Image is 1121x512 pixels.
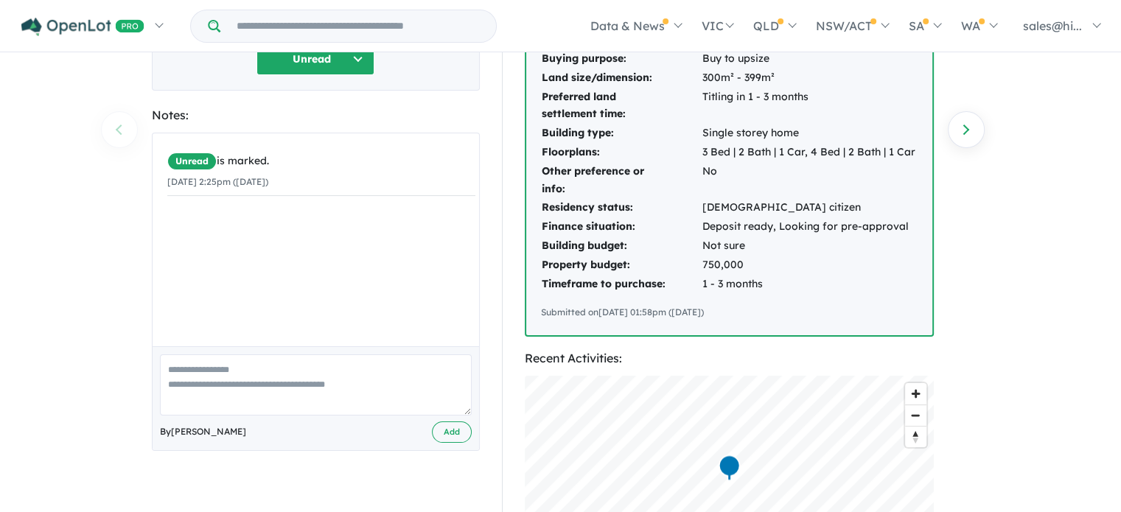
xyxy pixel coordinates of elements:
[541,143,702,162] td: Floorplans:
[541,49,702,69] td: Buying purpose:
[21,18,144,36] img: Openlot PRO Logo White
[905,404,926,426] button: Zoom out
[223,10,493,42] input: Try estate name, suburb, builder or developer
[167,176,268,187] small: [DATE] 2:25pm ([DATE])
[152,105,480,125] div: Notes:
[702,143,916,162] td: 3 Bed | 2 Bath | 1 Car, 4 Bed | 2 Bath | 1 Car
[905,427,926,447] span: Reset bearing to north
[702,69,916,88] td: 300m² - 399m²
[541,88,702,125] td: Preferred land settlement time:
[541,256,702,275] td: Property budget:
[702,198,916,217] td: [DEMOGRAPHIC_DATA] citizen
[256,43,374,75] button: Unread
[167,152,475,170] div: is marked.
[541,275,702,294] td: Timeframe to purchase:
[541,217,702,236] td: Finance situation:
[160,424,246,439] span: By [PERSON_NAME]
[702,124,916,143] td: Single storey home
[702,49,916,69] td: Buy to upsize
[702,275,916,294] td: 1 - 3 months
[1023,18,1082,33] span: sales@hi...
[541,69,702,88] td: Land size/dimension:
[525,348,934,368] div: Recent Activities:
[702,217,916,236] td: Deposit ready, Looking for pre-approval
[702,162,916,199] td: No
[702,256,916,275] td: 750,000
[167,152,217,170] span: Unread
[541,236,702,256] td: Building budget:
[905,426,926,447] button: Reset bearing to north
[905,383,926,404] button: Zoom in
[702,88,916,125] td: Titling in 1 - 3 months
[432,421,472,443] button: Add
[541,198,702,217] td: Residency status:
[702,236,916,256] td: Not sure
[541,162,702,199] td: Other preference or info:
[718,455,740,482] div: Map marker
[541,124,702,143] td: Building type:
[541,305,918,320] div: Submitted on [DATE] 01:58pm ([DATE])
